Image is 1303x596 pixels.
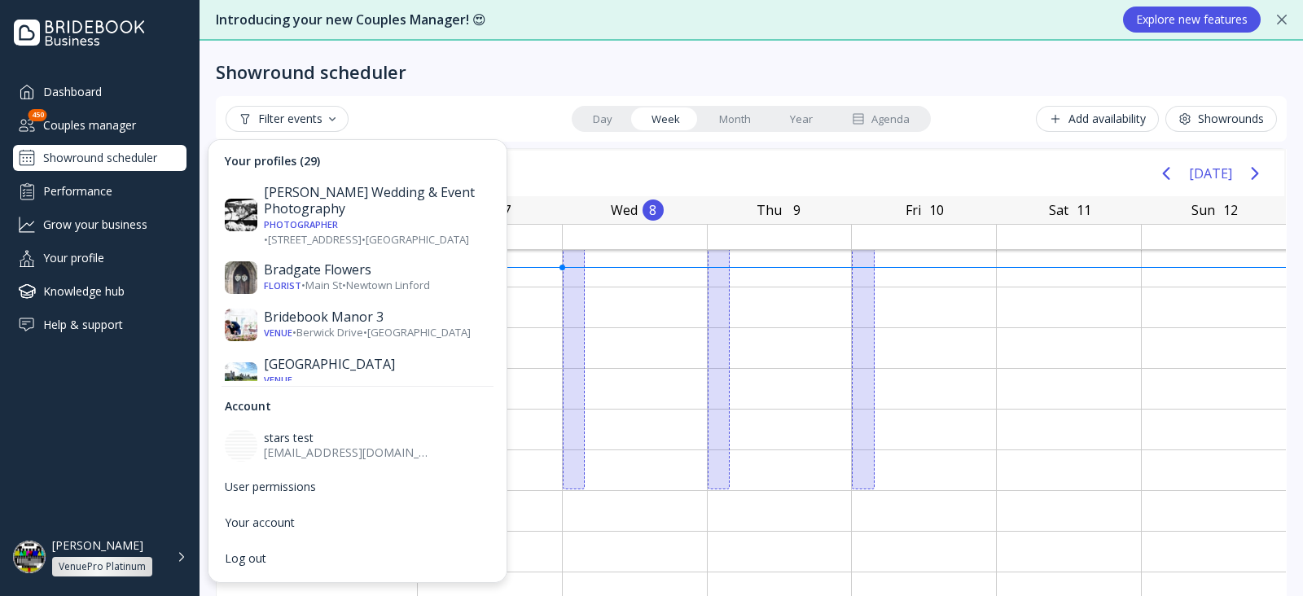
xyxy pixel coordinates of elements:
a: Couples manager450 [13,112,186,138]
div: Showrounds [1178,112,1264,125]
div: Thu [752,199,787,221]
button: Add availability [1036,106,1159,132]
button: Next page [1239,157,1271,190]
a: Month [700,107,770,130]
button: Showrounds [1165,106,1277,132]
a: Your profile [13,244,186,271]
div: • Berwick Drive • [GEOGRAPHIC_DATA] [264,326,490,341]
div: 450 [29,109,47,121]
div: Wed [606,199,643,221]
span: test [293,430,314,445]
button: Filter events [226,106,349,132]
div: VenuePro Platinum [59,560,146,573]
div: Fri [901,199,926,221]
a: Week [632,107,700,130]
div: Your account [225,515,490,530]
div: Log out [225,551,490,566]
div: Availability (test title 12), 09:00 AM - 05:00 PM [708,164,845,490]
div: [EMAIL_ADDRESS][DOMAIN_NAME] [264,445,432,460]
button: [DATE] [1189,159,1232,188]
div: Couples manager [13,112,186,138]
div: Venue [264,327,292,340]
a: Knowledge hub [13,278,186,305]
div: 12 [1220,199,1241,221]
div: Florist [264,280,301,292]
a: Showround scheduler [13,145,186,171]
div: Bradgate Flowers [264,262,490,278]
div: • [GEOGRAPHIC_DATA] • [GEOGRAPHIC_DATA] [264,372,490,402]
div: Your profiles (29) [215,147,500,176]
div: Availability (test title 12), 09:00 AM - 05:00 PM [852,164,989,490]
iframe: Chat Widget [1222,518,1303,596]
div: Add availability [1049,112,1146,125]
div: • Main St • Newtown Linford [264,278,490,294]
img: dpr=2,fit=cover,g=face,w=30,h=30 [225,363,257,396]
div: [GEOGRAPHIC_DATA] [264,356,490,372]
img: dpr=2,fit=cover,g=face,w=30,h=30 [225,199,257,232]
a: Dashboard [13,78,186,105]
a: Year [770,107,832,130]
img: dpr=2,fit=cover,g=face,w=30,h=30 [225,309,257,341]
button: Previous page [1150,157,1182,190]
div: Sun [1187,199,1220,221]
img: dpr=2,fit=cover,g=face,w=40,h=40 [225,429,257,462]
div: • [STREET_ADDRESS] • [GEOGRAPHIC_DATA] [264,217,490,247]
div: 8 [643,199,664,221]
div: Availability (test title 12), 09:00 AM - 05:00 PM [563,164,700,490]
div: Bridebook Manor 3 [264,309,490,326]
div: Filter events [239,112,336,125]
div: 11 [1073,199,1095,221]
a: User permissions [215,470,500,504]
div: User permissions [225,480,490,494]
img: dpr=2,fit=cover,g=face,w=48,h=48 [13,541,46,573]
button: Explore new features [1123,7,1261,33]
div: Showround scheduler [216,60,406,83]
div: Venue [264,374,292,386]
div: Explore new features [1136,13,1248,26]
a: Help & support [13,311,186,338]
div: Photographer [264,218,338,230]
img: dpr=2,fit=cover,g=face,w=30,h=30 [225,261,257,294]
div: Sat [1044,199,1073,221]
div: Introducing your new Couples Manager! 😍 [216,11,1107,29]
span: stars [264,430,293,445]
div: Agenda [852,112,910,127]
div: [PERSON_NAME] [52,538,143,553]
a: Day [573,107,632,130]
div: 10 [926,199,947,221]
div: [PERSON_NAME] Wedding & Event Photography [264,184,490,217]
a: Performance [13,177,186,204]
div: Account [215,392,500,421]
a: Your account [215,506,500,540]
div: 9 [787,199,808,221]
a: Grow your business [13,211,186,238]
